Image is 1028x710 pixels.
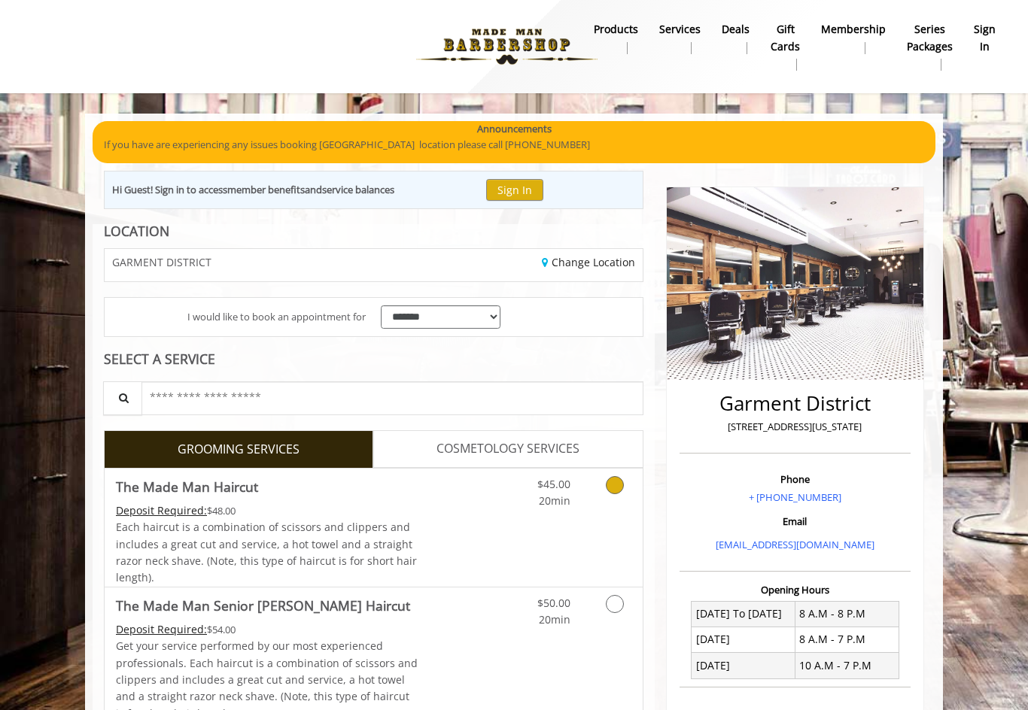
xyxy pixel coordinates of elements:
a: Change Location [542,255,635,269]
h2: Garment District [683,393,907,414]
td: [DATE] To [DATE] [692,601,795,627]
h3: Opening Hours [680,584,911,595]
div: $48.00 [116,502,418,519]
b: Services [659,21,701,38]
td: [DATE] [692,627,795,652]
span: GARMENT DISTRICT [112,256,211,268]
b: The Made Man Haircut [116,476,258,497]
button: Service Search [103,381,142,415]
a: + [PHONE_NUMBER] [749,490,841,504]
b: Deals [722,21,750,38]
h3: Phone [683,474,907,484]
p: [STREET_ADDRESS][US_STATE] [683,419,907,435]
a: ServicesServices [649,19,711,58]
span: $45.00 [537,477,570,491]
p: If you have are experiencing any issues booking [GEOGRAPHIC_DATA] location please call [PHONE_NUM... [104,137,924,153]
span: This service needs some Advance to be paid before we block your appointment [116,503,207,517]
button: Sign In [486,179,543,201]
a: Gift cardsgift cards [760,19,811,74]
img: Made Man Barbershop logo [403,5,610,88]
td: 8 A.M - 8 P.M [795,601,899,627]
h3: Email [683,516,907,526]
td: 10 A.M - 7 P.M [795,653,899,678]
b: member benefits [227,183,305,196]
td: 8 A.M - 7 P.M [795,627,899,652]
b: Series packages [907,21,953,55]
div: Hi Guest! Sign in to access and [112,182,394,198]
a: DealsDeals [711,19,760,58]
b: service balances [322,183,394,196]
b: Membership [821,21,886,38]
b: gift cards [771,21,800,55]
a: Productsproducts [583,19,649,58]
b: Announcements [477,121,552,137]
div: $54.00 [116,621,418,638]
td: [DATE] [692,653,795,678]
b: sign in [974,21,996,55]
a: MembershipMembership [811,19,896,58]
span: 20min [539,493,570,508]
span: I would like to book an appointment for [187,309,366,325]
span: COSMETOLOGY SERVICES [436,439,579,459]
b: The Made Man Senior [PERSON_NAME] Haircut [116,595,410,616]
a: [EMAIL_ADDRESS][DOMAIN_NAME] [716,538,874,551]
a: sign insign in [963,19,1006,58]
span: $50.00 [537,596,570,610]
span: 20min [539,612,570,627]
span: GROOMING SERVICES [178,440,300,460]
span: Each haircut is a combination of scissors and clippers and includes a great cut and service, a ho... [116,520,417,584]
b: products [594,21,638,38]
a: Series packagesSeries packages [896,19,963,74]
span: This service needs some Advance to be paid before we block your appointment [116,622,207,636]
b: LOCATION [104,222,169,240]
div: SELECT A SERVICE [104,352,643,366]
